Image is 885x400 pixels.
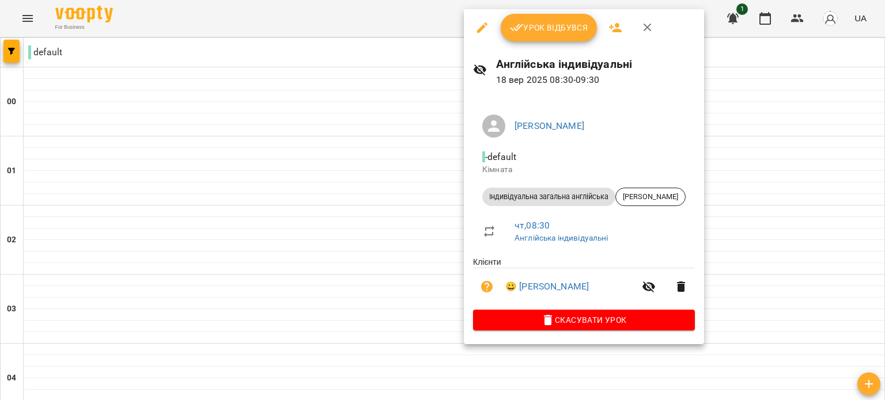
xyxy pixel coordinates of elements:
[482,164,686,176] p: Кімната
[515,120,584,131] a: [PERSON_NAME]
[482,151,519,162] span: - default
[616,192,685,202] span: [PERSON_NAME]
[615,188,686,206] div: [PERSON_NAME]
[515,233,608,242] a: Англійська індивідуальні
[505,280,589,294] a: 😀 [PERSON_NAME]
[473,273,501,300] button: Візит ще не сплачено. Додати оплату?
[496,55,695,73] h6: Англійська індивідуальні
[501,14,597,41] button: Урок відбувся
[482,192,615,202] span: Індивідуальна загальна англійська
[482,313,686,327] span: Скасувати Урок
[515,220,550,231] a: чт , 08:30
[473,310,695,330] button: Скасувати Урок
[510,21,588,35] span: Урок відбувся
[496,73,695,87] p: 18 вер 2025 08:30 - 09:30
[473,256,695,310] ul: Клієнти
